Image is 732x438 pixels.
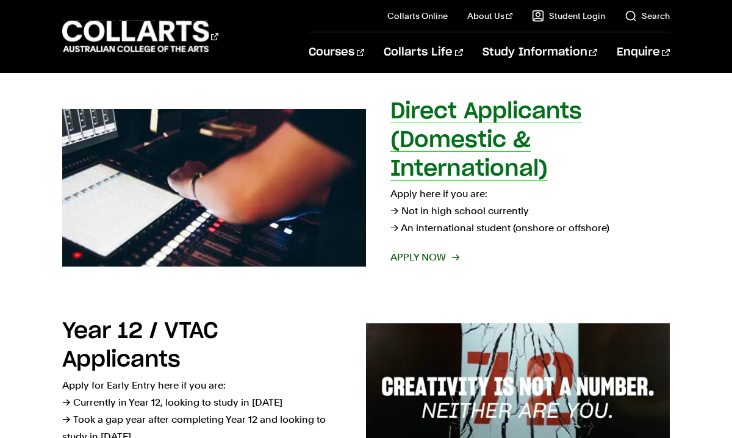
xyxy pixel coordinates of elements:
[617,32,670,73] a: Enquire
[467,10,512,22] a: About Us
[384,32,462,73] a: Collarts Life
[387,10,448,22] a: Collarts Online
[390,101,582,180] h2: Direct Applicants (Domestic & International)
[62,19,218,54] div: Go to homepage
[390,185,670,237] p: Apply here if you are: → Not in high school currently → An international student (onshore or offs...
[532,10,605,22] a: Student Login
[62,98,670,278] a: Direct Applicants (Domestic & International) Apply here if you are:→ Not in high school currently...
[309,32,364,73] a: Courses
[483,32,597,73] a: Study Information
[625,10,670,22] a: Search
[62,320,218,371] h2: Year 12 / VTAC Applicants
[390,249,458,266] span: Apply now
